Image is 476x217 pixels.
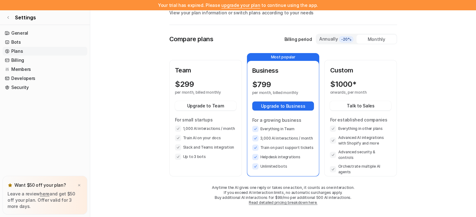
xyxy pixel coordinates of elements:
p: $ 799 [252,80,271,89]
p: Compare plans [169,34,213,44]
p: Leave a review and get $50 off your plan. Offer valid for 3 more days. [8,191,82,210]
li: Everything in other plans [330,126,391,132]
p: Anytime the AI gives one reply or takes one action, it counts as one interaction. [169,185,397,190]
a: Developers [3,74,87,83]
a: here [40,191,49,196]
a: Security [3,83,87,92]
p: onwards, per month [330,90,380,95]
p: per month, billed monthly [175,90,225,95]
p: For small startups [175,116,236,123]
p: Want $50 off your plan? [14,182,66,188]
li: Train AI on your docs [175,135,236,141]
p: $ 299 [175,80,194,89]
li: Up to 3 bots [175,154,236,160]
p: Business [252,66,314,75]
a: Bots [3,38,87,47]
li: Slack and Teams integration [175,144,236,150]
a: upgrade your plan [221,2,260,8]
img: star [8,183,13,188]
div: Monthly [356,35,397,44]
a: Members [3,65,87,74]
p: Most popular [247,53,319,61]
p: Billing period [284,36,312,42]
li: Train on past support tickets [252,145,314,151]
img: x [77,183,81,187]
li: 1,000 AI interactions / month [175,126,236,132]
p: $ 1000* [330,80,356,89]
p: per month, billed monthly [252,90,303,95]
p: For a growing business [252,117,314,123]
a: Billing [3,56,87,65]
p: If you exceed AI interaction limits, no automatic surcharges apply. [169,190,397,195]
li: Helpdesk integrations [252,154,314,160]
a: Read detailed pricing breakdown here. [249,200,317,205]
li: Unlimited bots [252,163,314,170]
li: Everything in Team [252,126,314,132]
p: Team [175,66,236,75]
li: Advanced security & controls [330,149,391,160]
span: -20% [339,36,353,42]
p: Custom [330,66,391,75]
div: Annually [319,36,354,42]
p: Buy additional AI interactions for $99/mo per additional 500 AI interactions. [169,195,397,200]
button: Upgrade to Team [175,101,236,110]
p: For established companies [330,116,391,123]
li: 3,000 AI interactions / month [252,135,314,141]
li: Advanced AI integrations with Shopify and more [330,135,391,146]
li: Orchestrate multiple AI agents [330,164,391,175]
p: View your plan information or switch plans according to your needs [169,9,397,16]
button: Talk to Sales [330,101,391,110]
button: Upgrade to Business [252,101,314,111]
span: Settings [15,14,36,21]
a: General [3,29,87,37]
a: Plans [3,47,87,56]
